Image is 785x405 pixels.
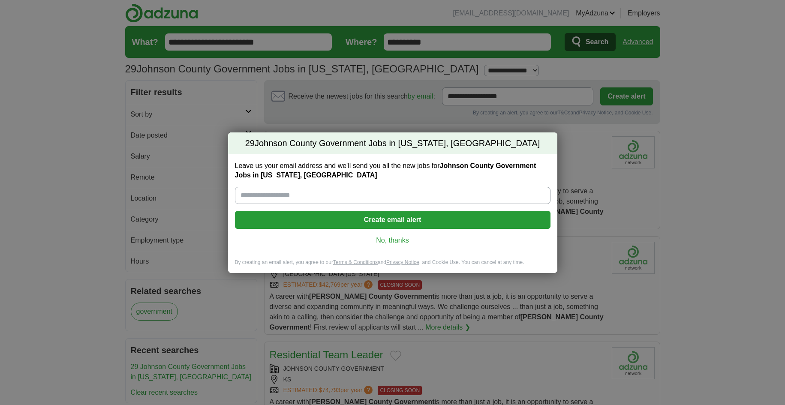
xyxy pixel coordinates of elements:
[386,259,419,265] a: Privacy Notice
[228,259,557,273] div: By creating an email alert, you agree to our and , and Cookie Use. You can cancel at any time.
[242,236,544,245] a: No, thanks
[333,259,378,265] a: Terms & Conditions
[245,138,255,150] span: 29
[228,132,557,155] h2: Johnson County Government Jobs in [US_STATE], [GEOGRAPHIC_DATA]
[235,161,550,180] label: Leave us your email address and we'll send you all the new jobs for
[235,211,550,229] button: Create email alert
